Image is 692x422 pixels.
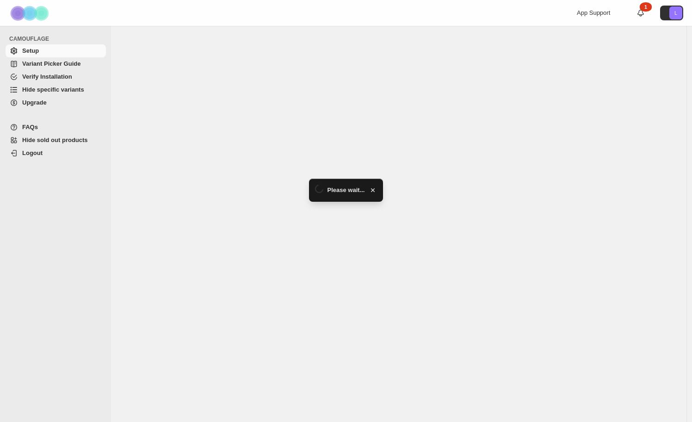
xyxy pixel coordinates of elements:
[9,35,106,43] span: CAMOUFLAGE
[669,6,682,19] span: Avatar with initials L
[22,60,80,67] span: Variant Picker Guide
[7,0,54,26] img: Camouflage
[6,147,106,160] a: Logout
[6,70,106,83] a: Verify Installation
[22,137,88,143] span: Hide sold out products
[6,57,106,70] a: Variant Picker Guide
[22,47,39,54] span: Setup
[660,6,683,20] button: Avatar with initials L
[22,124,38,130] span: FAQs
[22,99,47,106] span: Upgrade
[6,134,106,147] a: Hide sold out products
[22,149,43,156] span: Logout
[577,9,610,16] span: App Support
[6,121,106,134] a: FAQs
[22,86,84,93] span: Hide specific variants
[6,44,106,57] a: Setup
[640,2,652,12] div: 1
[327,186,365,195] span: Please wait...
[6,96,106,109] a: Upgrade
[22,73,72,80] span: Verify Installation
[6,83,106,96] a: Hide specific variants
[674,10,677,16] text: L
[636,8,645,18] a: 1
